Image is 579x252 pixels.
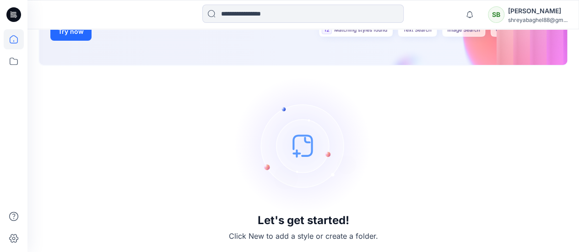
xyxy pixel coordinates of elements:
div: SB [488,6,504,23]
h3: Let's get started! [258,214,349,227]
button: Try now [50,22,92,41]
div: [PERSON_NAME] [508,5,568,16]
div: shreyabaghel88@gm... [508,16,568,23]
img: empty-state-image.svg [235,77,372,214]
p: Click New to add a style or create a folder. [229,231,378,241]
